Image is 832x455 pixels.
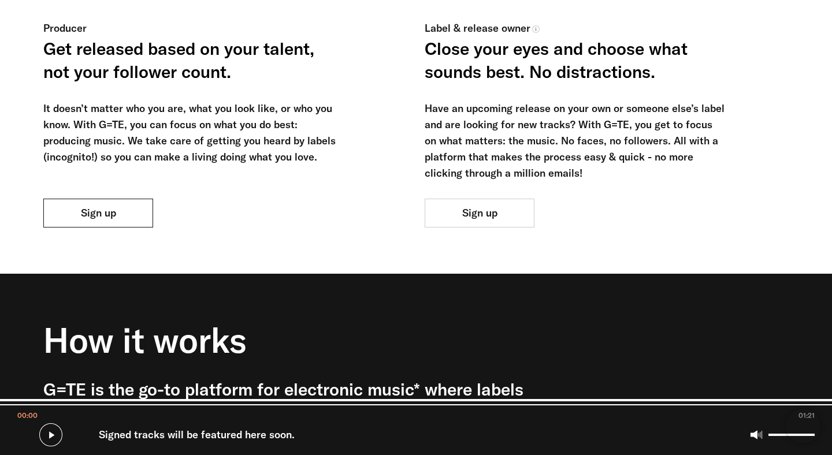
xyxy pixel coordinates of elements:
[768,434,815,436] input: Volume
[17,411,38,420] span: 00:00
[43,378,534,447] div: G=TE is the go-to platform for electronic music* where labels connect with producers in an unprec...
[43,320,534,378] div: How it works
[43,100,344,165] div: It doesn’t matter who you are, what you look like, or who you know. With G=TE, you can focus on w...
[43,199,153,228] a: Sign up
[786,409,820,443] iframe: Brevo live chat
[425,20,541,37] div: Label & release owner
[43,20,87,37] div: Producer
[43,37,344,83] div: Get released based on your talent, not your follower count.
[99,427,295,443] span: Signed tracks will be featured here soon.
[425,199,534,228] a: Sign up
[425,37,725,83] div: Close your eyes and choose what sounds best. No distractions.
[425,100,725,181] div: Have an upcoming release on your own or someone else’s label and are looking for new tracks? With...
